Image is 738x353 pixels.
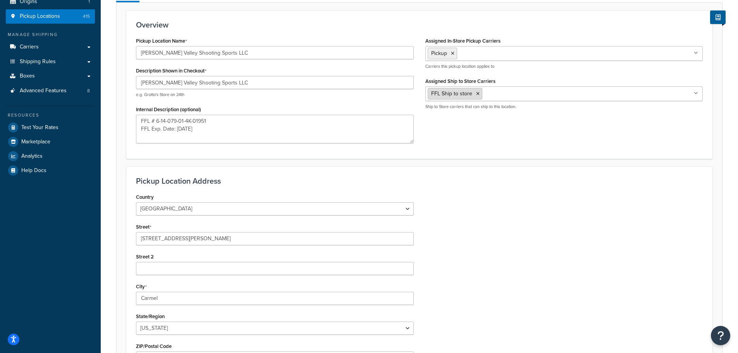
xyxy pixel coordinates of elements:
[136,284,147,290] label: City
[20,44,39,50] span: Carriers
[6,9,95,24] a: Pickup Locations415
[6,69,95,83] a: Boxes
[136,115,414,143] textarea: FFL # 6-14-079-01-4K-01951 FFL Exp. Date: [DATE]
[6,84,95,98] li: Advanced Features
[136,343,172,349] label: ZIP/Postal Code
[136,92,414,98] p: e.g. Grotto's Store on 24th
[6,112,95,119] div: Resources
[136,177,703,185] h3: Pickup Location Address
[136,224,151,230] label: Street
[136,21,703,29] h3: Overview
[21,139,50,145] span: Marketplace
[136,38,187,44] label: Pickup Location Name
[136,68,206,74] label: Description Shown in Checkout
[6,121,95,134] a: Test Your Rates
[21,124,58,131] span: Test Your Rates
[425,38,501,44] label: Assigned In-Store Pickup Carriers
[20,13,60,20] span: Pickup Locations
[431,90,472,98] span: FFL Ship to store
[431,49,447,57] span: Pickup
[711,326,730,345] button: Open Resource Center
[6,135,95,149] a: Marketplace
[425,104,703,110] p: Ship to Store carriers that can ship to this location.
[710,10,726,24] button: Show Help Docs
[21,153,43,160] span: Analytics
[136,313,165,319] label: State/Region
[136,254,154,260] label: Street 2
[87,88,90,94] span: 8
[83,13,90,20] span: 415
[425,78,495,84] label: Assigned Ship to Store Carriers
[6,31,95,38] div: Manage Shipping
[136,107,201,112] label: Internal Description (optional)
[6,164,95,177] a: Help Docs
[20,88,67,94] span: Advanced Features
[20,59,56,65] span: Shipping Rules
[6,40,95,54] a: Carriers
[6,149,95,163] a: Analytics
[6,84,95,98] a: Advanced Features8
[6,55,95,69] a: Shipping Rules
[136,194,154,200] label: Country
[425,64,703,69] p: Carriers this pickup location applies to
[6,9,95,24] li: Pickup Locations
[21,167,46,174] span: Help Docs
[20,73,35,79] span: Boxes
